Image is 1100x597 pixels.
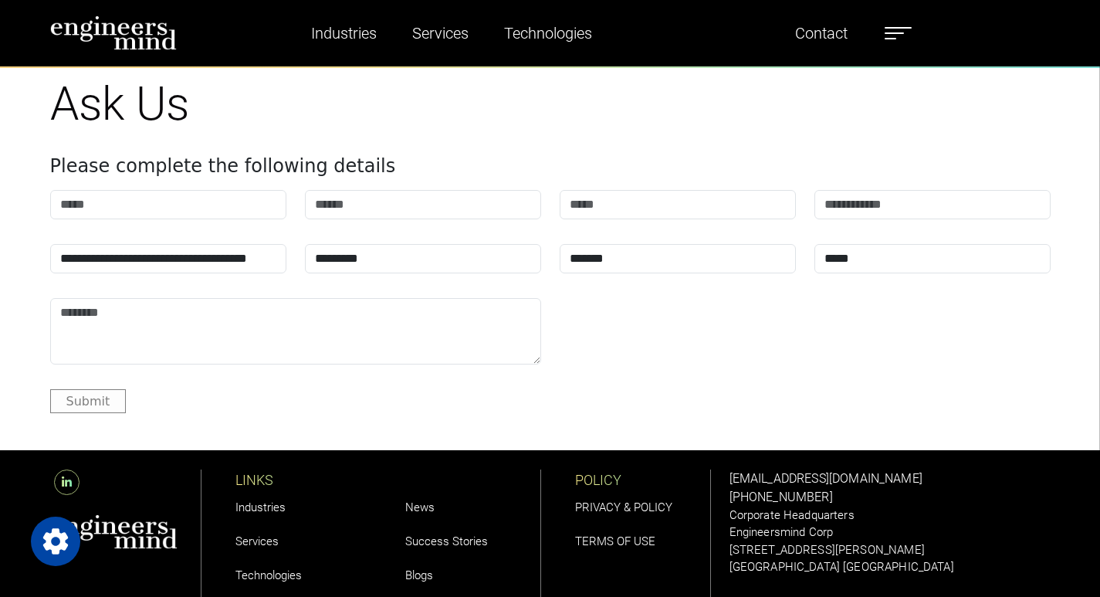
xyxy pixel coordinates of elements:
iframe: reCAPTCHA [560,298,794,358]
h4: Please complete the following details [50,155,1051,178]
a: PRIVACY & POLICY [575,500,672,514]
a: TERMS OF USE [575,534,655,548]
a: Technologies [498,15,598,51]
a: Success Stories [405,534,488,548]
button: Submit [50,389,127,413]
a: LinkedIn [50,475,83,490]
h1: Ask Us [50,76,1051,132]
a: News [405,500,435,514]
a: Services [406,15,475,51]
p: LINKS [235,470,371,490]
a: [EMAIL_ADDRESS][DOMAIN_NAME] [729,471,922,486]
p: Engineersmind Corp [729,524,1051,541]
p: POLICY [575,470,710,490]
p: Corporate Headquarters [729,507,1051,524]
a: [PHONE_NUMBER] [729,490,833,504]
a: Technologies [235,568,302,582]
p: [STREET_ADDRESS][PERSON_NAME] [729,541,1051,559]
img: aws [50,514,178,549]
a: Industries [305,15,383,51]
img: logo [50,15,178,50]
p: [GEOGRAPHIC_DATA] [GEOGRAPHIC_DATA] [729,558,1051,576]
a: Industries [235,500,286,514]
a: Services [235,534,279,548]
a: Blogs [405,568,433,582]
a: Contact [789,15,854,51]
